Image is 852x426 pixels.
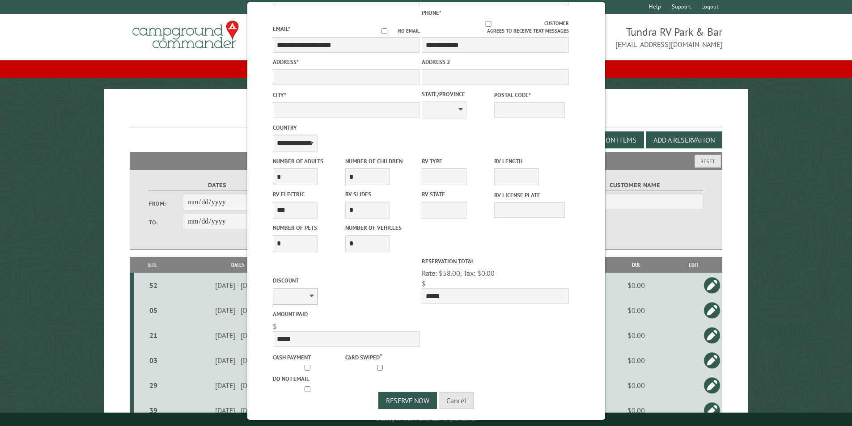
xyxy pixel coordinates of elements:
span: Rate: $58.00, Tax: $0.00 [422,269,495,278]
div: [DATE] - [DATE] [172,381,304,390]
button: Reset [695,155,721,168]
label: Dates [149,180,285,190]
label: Number of Children [345,157,416,165]
span: $ [422,279,426,288]
div: [DATE] - [DATE] [172,356,304,365]
div: 03 [138,356,169,365]
label: RV State [422,190,492,198]
div: 39 [138,406,169,415]
label: Do not email [273,375,343,383]
label: Discount [273,276,420,285]
label: Customer Name [567,180,703,190]
label: Phone [422,9,441,17]
label: No email [371,27,420,35]
span: $ [273,322,277,331]
label: Address [273,58,420,66]
label: Amount paid [273,310,420,318]
button: Edit Add-on Items [567,131,644,148]
div: [DATE] - [DATE] [172,306,304,315]
td: $0.00 [608,323,665,348]
label: Number of Adults [273,157,343,165]
label: RV License Plate [494,191,565,199]
label: RV Length [494,157,565,165]
label: RV Electric [273,190,343,198]
td: $0.00 [608,273,665,298]
label: RV Slides [345,190,416,198]
label: Cash payment [273,353,343,362]
div: 21 [138,331,169,340]
div: [DATE] - [DATE] [172,281,304,290]
th: Site [134,257,170,273]
label: Number of Pets [273,224,343,232]
label: Card swiped [345,352,416,362]
div: [DATE] - [DATE] [172,331,304,340]
div: [DATE] - [DATE] [172,406,304,415]
label: RV Type [422,157,492,165]
input: No email [371,28,398,34]
th: Dates [170,257,305,273]
label: Email [273,25,290,33]
th: Edit [665,257,722,273]
a: ? [380,352,382,359]
h2: Filters [130,152,723,169]
label: Country [273,123,420,132]
label: City [273,91,420,99]
label: Reservation Total [422,257,569,266]
td: $0.00 [608,298,665,323]
label: Address 2 [422,58,569,66]
label: Postal Code [494,91,565,99]
div: 05 [138,306,169,315]
label: Customer agrees to receive text messages [422,20,569,35]
th: Due [608,257,665,273]
input: Customer agrees to receive text messages [432,21,544,27]
h1: Reservations [130,103,723,128]
label: From: [149,199,183,208]
button: Cancel [439,392,474,409]
div: 29 [138,381,169,390]
div: 52 [138,281,169,290]
label: Number of Vehicles [345,224,416,232]
td: $0.00 [608,398,665,423]
button: Reserve Now [378,392,437,409]
img: Campground Commander [130,17,242,52]
button: Add a Reservation [646,131,722,148]
small: © Campground Commander LLC. All rights reserved. [376,416,477,422]
td: $0.00 [608,373,665,398]
label: State/Province [422,90,492,98]
label: To: [149,218,183,227]
td: $0.00 [608,348,665,373]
